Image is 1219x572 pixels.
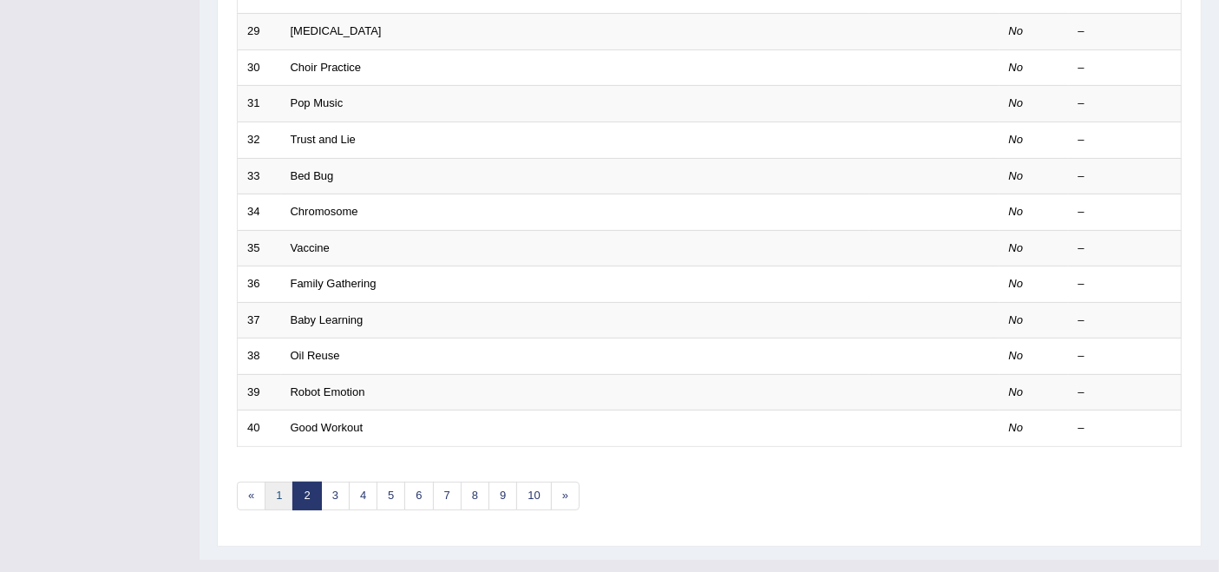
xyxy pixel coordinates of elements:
a: Good Workout [291,421,364,434]
a: 7 [433,482,462,510]
a: 4 [349,482,377,510]
td: 40 [238,411,281,447]
a: 3 [321,482,350,510]
em: No [1009,205,1024,218]
td: 30 [238,49,281,86]
div: – [1078,168,1172,185]
a: 9 [488,482,517,510]
td: 34 [238,194,281,231]
a: 1 [265,482,293,510]
a: [MEDICAL_DATA] [291,24,382,37]
div: – [1078,204,1172,220]
a: Robot Emotion [291,385,365,398]
em: No [1009,133,1024,146]
a: Chromosome [291,205,358,218]
a: Choir Practice [291,61,362,74]
a: 8 [461,482,489,510]
em: No [1009,277,1024,290]
div: – [1078,348,1172,365]
a: Trust and Lie [291,133,356,146]
a: Family Gathering [291,277,377,290]
div: – [1078,312,1172,329]
td: 29 [238,14,281,50]
div: – [1078,95,1172,112]
a: Bed Bug [291,169,334,182]
td: 36 [238,266,281,303]
a: Baby Learning [291,313,364,326]
td: 35 [238,230,281,266]
a: Pop Music [291,96,344,109]
a: Oil Reuse [291,349,340,362]
em: No [1009,61,1024,74]
a: 6 [404,482,433,510]
div: – [1078,60,1172,76]
em: No [1009,421,1024,434]
a: Vaccine [291,241,330,254]
div: – [1078,23,1172,40]
div: – [1078,132,1172,148]
a: 5 [377,482,405,510]
td: 38 [238,339,281,375]
div: – [1078,240,1172,257]
a: 10 [516,482,551,510]
em: No [1009,385,1024,398]
em: No [1009,241,1024,254]
em: No [1009,24,1024,37]
em: No [1009,313,1024,326]
td: 37 [238,302,281,339]
div: – [1078,385,1172,401]
em: No [1009,349,1024,362]
a: « [237,482,265,510]
div: – [1078,276,1172,293]
em: No [1009,169,1024,182]
td: 31 [238,86,281,122]
a: 2 [292,482,321,510]
div: – [1078,420,1172,437]
em: No [1009,96,1024,109]
td: 33 [238,158,281,194]
a: » [551,482,580,510]
td: 32 [238,122,281,158]
td: 39 [238,374,281,411]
